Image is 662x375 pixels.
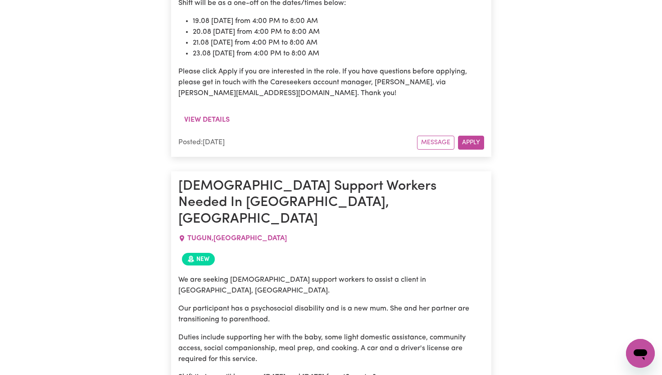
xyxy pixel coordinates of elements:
[187,235,287,242] span: TUGUN , [GEOGRAPHIC_DATA]
[178,303,484,325] p: Our participant has a psychosocial disability and is a new mum. She and her partner are transitio...
[193,27,484,37] li: 20.08 [DATE] from 4:00 PM to 8:00 AM
[193,48,484,59] li: 23.08 [DATE] from 4:00 PM to 8:00 AM
[178,274,484,296] p: We are seeking [DEMOGRAPHIC_DATA] support workers to assist a client in [GEOGRAPHIC_DATA], [GEOGR...
[178,111,236,128] button: View details
[178,332,484,365] p: Duties include supporting her with the baby, some light domestic assistance, community access, so...
[178,66,484,99] p: Please click Apply if you are interested in the role. If you have questions before applying, plea...
[178,178,484,228] h1: [DEMOGRAPHIC_DATA] Support Workers Needed In [GEOGRAPHIC_DATA], [GEOGRAPHIC_DATA]
[182,253,215,265] span: Job posted within the last 30 days
[193,16,484,27] li: 19.08 [DATE] from 4:00 PM to 8:00 AM
[626,339,655,368] iframe: Button to launch messaging window
[178,137,417,148] div: Posted: [DATE]
[458,136,484,150] button: Apply for this job
[193,37,484,48] li: 21.08 [DATE] from 4:00 PM to 8:00 AM
[417,136,454,150] button: Message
